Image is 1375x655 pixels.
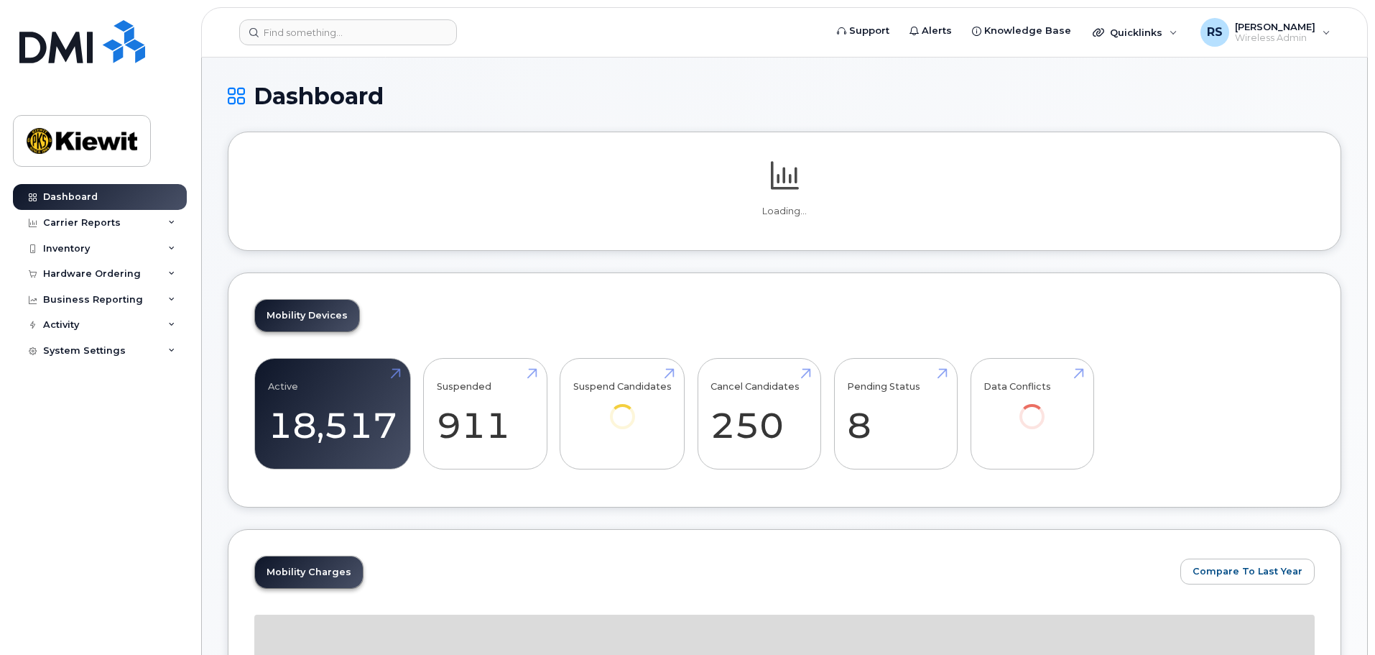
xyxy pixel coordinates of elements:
[255,556,363,588] a: Mobility Charges
[983,367,1080,449] a: Data Conflicts
[710,367,807,462] a: Cancel Candidates 250
[847,367,944,462] a: Pending Status 8
[268,367,397,462] a: Active 18,517
[254,205,1315,218] p: Loading...
[228,83,1341,109] h1: Dashboard
[437,367,534,462] a: Suspended 911
[255,300,359,331] a: Mobility Devices
[573,367,672,449] a: Suspend Candidates
[1193,564,1302,578] span: Compare To Last Year
[1180,559,1315,585] button: Compare To Last Year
